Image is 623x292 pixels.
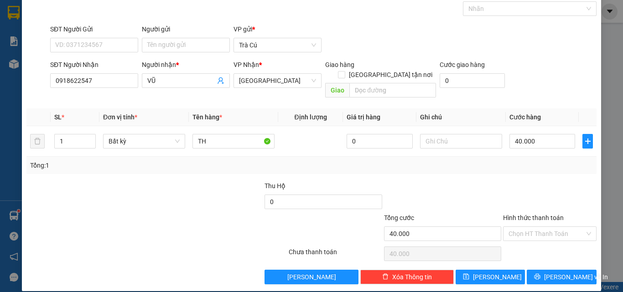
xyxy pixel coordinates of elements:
[54,113,62,121] span: SL
[294,113,327,121] span: Định lượng
[473,272,522,282] span: [PERSON_NAME]
[503,214,564,221] label: Hình thức thanh toán
[142,60,230,70] div: Người nhận
[527,270,597,284] button: printer[PERSON_NAME] và In
[217,77,224,84] span: user-add
[440,73,505,88] input: Cước giao hàng
[30,134,45,149] button: delete
[142,24,230,34] div: Người gửi
[287,272,336,282] span: [PERSON_NAME]
[50,24,138,34] div: SĐT Người Gửi
[420,134,502,149] input: Ghi Chú
[8,8,53,19] div: Trà Cú
[192,113,222,121] span: Tên hàng
[239,38,316,52] span: Trà Cú
[345,70,436,80] span: [GEOGRAPHIC_DATA] tận nơi
[509,113,541,121] span: Cước hàng
[234,24,322,34] div: VP gửi
[392,272,432,282] span: Xóa Thông tin
[347,113,380,121] span: Giá trị hàng
[534,273,540,281] span: printer
[59,28,152,39] div: QUẾ TRÂN
[416,108,506,126] th: Ghi chú
[265,270,358,284] button: [PERSON_NAME]
[456,270,525,284] button: save[PERSON_NAME]
[382,273,389,281] span: delete
[265,182,286,190] span: Thu Hộ
[440,61,485,68] label: Cước giao hàng
[325,83,349,97] span: Giao
[239,74,316,87] span: Sài Gòn
[50,60,138,70] div: SĐT Người Nhận
[192,134,275,149] input: VD: Bàn, Ghế
[103,113,137,121] span: Đơn vị tính
[384,214,414,221] span: Tổng cước
[8,9,22,18] span: Gửi:
[544,272,608,282] span: [PERSON_NAME] và In
[59,8,81,17] span: Nhận:
[7,58,21,68] span: CR :
[109,134,180,148] span: Bất kỳ
[583,138,592,145] span: plus
[59,8,152,28] div: [GEOGRAPHIC_DATA]
[349,83,436,97] input: Dọc đường
[347,134,412,149] input: 0
[582,134,593,149] button: plus
[7,57,54,68] div: 30.000
[59,39,152,52] div: 0345786445
[325,61,354,68] span: Giao hàng
[30,160,241,170] div: Tổng: 1
[288,247,383,263] div: Chưa thanh toán
[360,270,454,284] button: deleteXóa Thông tin
[234,61,259,68] span: VP Nhận
[463,273,469,281] span: save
